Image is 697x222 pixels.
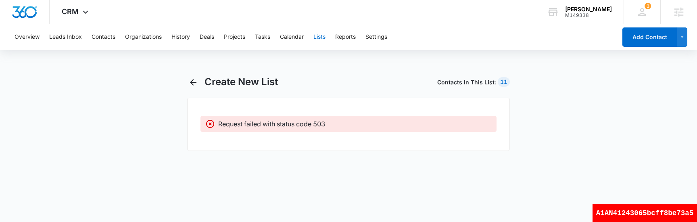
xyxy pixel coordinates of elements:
div: A1AN41243065bcff8be73a5 [593,204,697,222]
div: notifications count [645,3,651,9]
button: Reports [335,24,356,50]
button: Overview [15,24,40,50]
button: Projects [224,24,245,50]
button: History [171,24,190,50]
button: Deals [200,24,214,50]
div: 11 [498,77,510,87]
button: Contacts [92,24,115,50]
p: Request failed with status code 503 [218,119,325,129]
span: 3 [645,3,651,9]
button: Lists [313,24,326,50]
span: CRM [62,7,79,16]
button: Calendar [280,24,304,50]
div: account name [565,6,612,13]
div: account id [565,13,612,18]
h1: Create New List [205,76,278,88]
button: Leads Inbox [49,24,82,50]
button: Tasks [255,24,270,50]
button: Settings [365,24,387,50]
button: Organizations [125,24,162,50]
button: Add Contact [622,27,677,47]
span: Contacts In This List : [437,78,496,86]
